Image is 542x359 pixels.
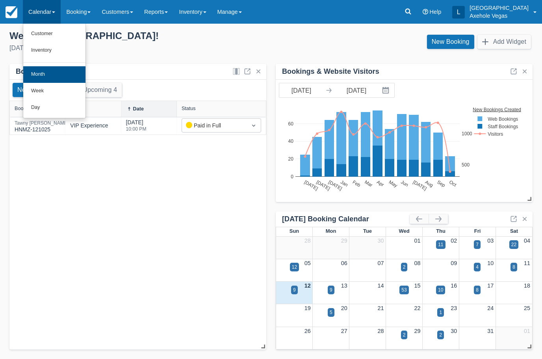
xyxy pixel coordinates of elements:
a: 24 [487,305,494,311]
div: [DATE] [126,118,147,136]
div: 9 [330,286,332,294]
a: 31 [487,328,494,334]
div: 53 [401,286,406,294]
div: Status [182,106,196,111]
a: 17 [487,282,494,289]
a: 02 [451,237,457,244]
div: 4 [476,264,479,271]
div: Bookings by Month [16,67,82,76]
span: Dropdown icon [250,122,258,129]
a: 06 [341,260,347,266]
a: 07 [378,260,384,266]
div: Tawny [PERSON_NAME] [15,121,69,125]
span: Thu [436,228,445,234]
input: Start Date [279,83,323,97]
a: Month [23,66,85,83]
span: Mon [326,228,336,234]
a: Tawny [PERSON_NAME]HNMZ-121025 [15,124,69,127]
a: 12 [304,282,311,289]
a: 09 [451,260,457,266]
a: Week [23,83,85,99]
a: 16 [451,282,457,289]
a: 04 [524,237,530,244]
button: New 1 [13,83,40,97]
a: 22 [414,305,420,311]
a: 27 [341,328,347,334]
a: 01 [524,328,530,334]
input: End Date [334,83,379,97]
a: 08 [414,260,420,266]
div: Bookings & Website Visitors [282,67,379,76]
div: 2 [403,331,406,338]
a: 19 [304,305,311,311]
a: 21 [378,305,384,311]
div: [DATE] Booking Calendar [282,215,410,224]
div: 2 [439,331,442,338]
span: Fri [474,228,481,234]
div: 8 [476,286,479,294]
a: 29 [341,237,347,244]
div: 7 [476,241,479,248]
div: 10:00 PM [126,127,147,131]
div: VIP Experience [70,122,108,130]
span: Help [430,9,442,15]
div: 1 [439,309,442,316]
a: 29 [414,328,420,334]
div: 11 [438,241,443,248]
a: 13 [341,282,347,289]
div: 5 [330,309,332,316]
text: New Bookings Created [473,107,522,112]
a: 03 [487,237,494,244]
div: 12 [292,264,297,271]
a: Inventory [23,42,85,59]
a: 28 [304,237,311,244]
div: HNMZ-121025 [15,121,69,134]
div: 9 [293,286,296,294]
span: Tue [363,228,372,234]
p: [GEOGRAPHIC_DATA] [470,4,529,12]
a: Customer [23,26,85,42]
a: 25 [524,305,530,311]
a: New Booking [427,35,474,49]
a: 18 [524,282,530,289]
div: [DATE] [9,43,265,53]
button: Upcoming 4 [78,83,122,97]
div: 2 [403,264,406,271]
span: Sun [290,228,299,234]
a: 28 [378,328,384,334]
a: 20 [341,305,347,311]
button: Add Widget [477,35,531,49]
div: Booking [15,106,33,111]
div: Date [133,106,144,112]
a: 05 [304,260,311,266]
a: 23 [451,305,457,311]
a: 10 [487,260,494,266]
ul: Calendar [23,24,86,118]
span: Wed [399,228,409,234]
img: checkfront-main-nav-mini-logo.png [6,6,17,18]
div: 10 [438,286,443,294]
a: 30 [451,328,457,334]
div: 22 [511,241,516,248]
a: 26 [304,328,311,334]
p: Axehole Vegas [470,12,529,20]
button: Interact with the calendar and add the check-in date for your trip. [379,83,394,97]
div: 8 [512,264,515,271]
span: Sat [510,228,518,234]
div: L [452,6,465,19]
a: 11 [524,260,530,266]
div: Welcome , [GEOGRAPHIC_DATA] ! [9,30,265,42]
div: Paid in Full [186,121,243,130]
a: 30 [378,237,384,244]
i: Help [423,9,428,15]
a: 01 [414,237,420,244]
a: 14 [378,282,384,289]
a: 15 [414,282,420,289]
a: Day [23,99,85,116]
